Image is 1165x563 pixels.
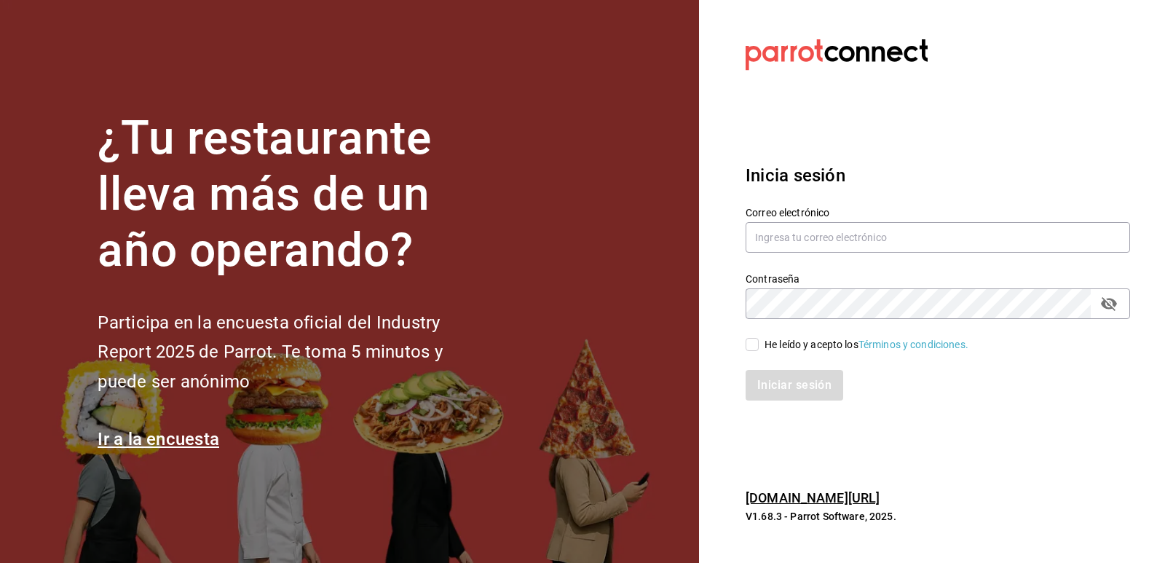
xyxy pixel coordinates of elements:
[746,274,1130,284] label: Contraseña
[746,208,1130,218] label: Correo electrónico
[746,509,1130,524] p: V1.68.3 - Parrot Software, 2025.
[1097,291,1121,316] button: passwordField
[746,162,1130,189] h3: Inicia sesión
[98,429,219,449] a: Ir a la encuesta
[765,337,968,353] div: He leído y acepto los
[98,111,491,278] h1: ¿Tu restaurante lleva más de un año operando?
[746,490,880,505] a: [DOMAIN_NAME][URL]
[746,222,1130,253] input: Ingresa tu correo electrónico
[858,339,968,350] a: Términos y condiciones.
[98,308,491,397] h2: Participa en la encuesta oficial del Industry Report 2025 de Parrot. Te toma 5 minutos y puede se...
